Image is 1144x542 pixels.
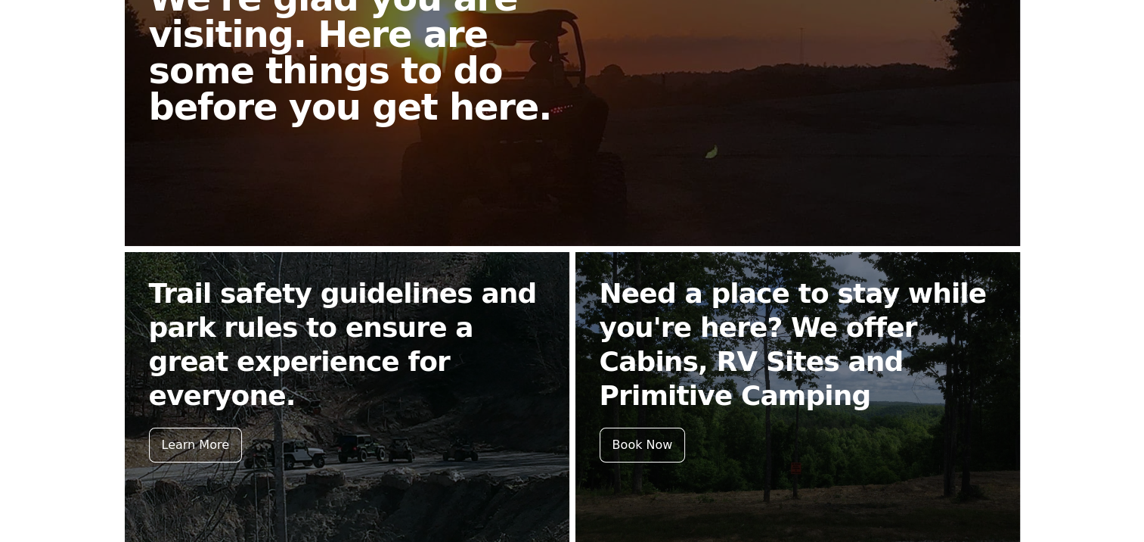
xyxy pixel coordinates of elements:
div: Book Now [600,428,686,463]
h2: Need a place to stay while you're here? We offer Cabins, RV Sites and Primitive Camping [600,276,996,413]
h2: Trail safety guidelines and park rules to ensure a great experience for everyone. [149,276,545,413]
div: Learn More [149,428,242,463]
